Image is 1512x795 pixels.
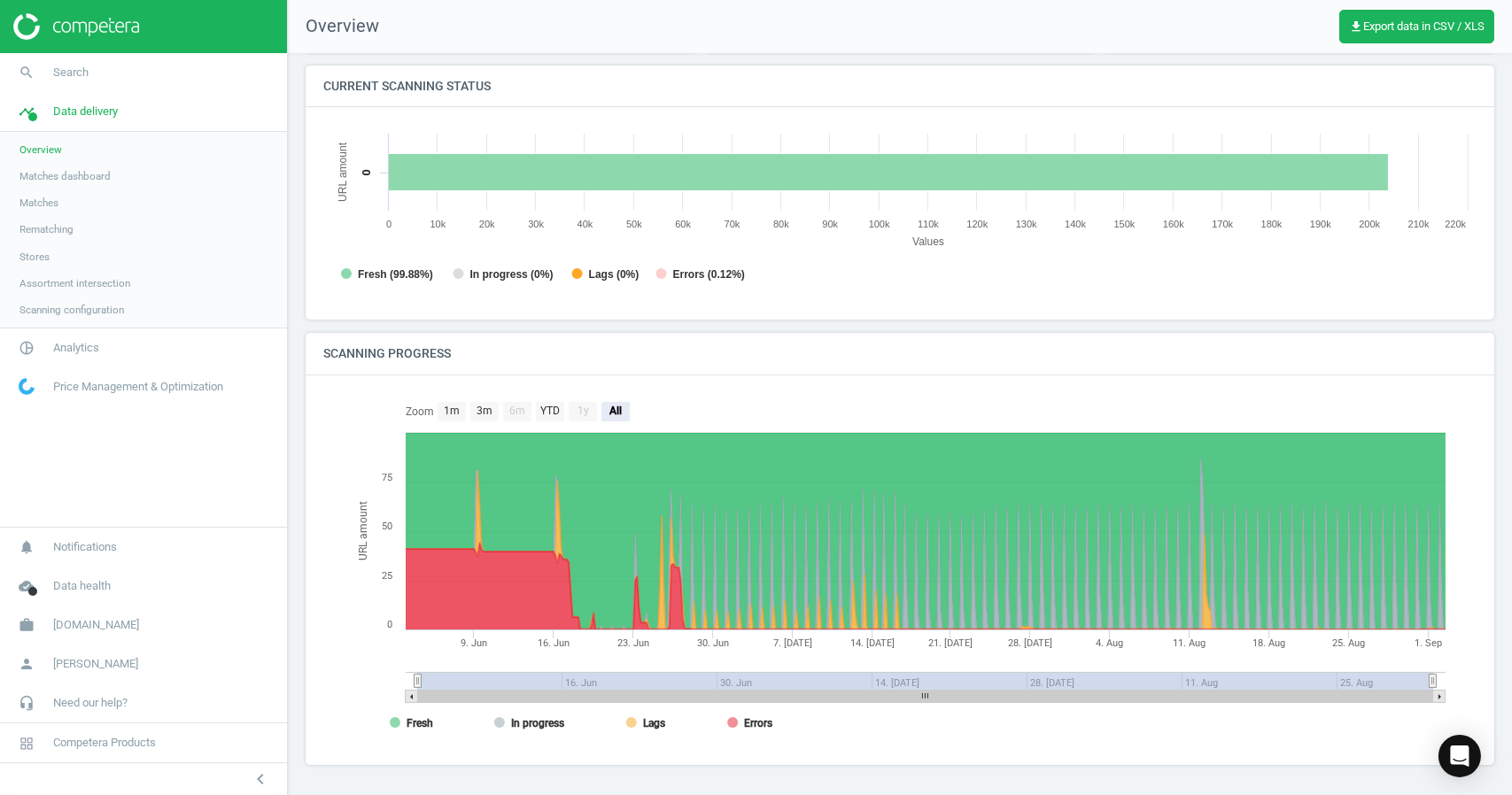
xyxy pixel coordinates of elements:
[382,521,392,532] text: 50
[10,608,43,642] i: work
[19,169,111,183] span: Matches dashboard
[928,637,973,649] tspan: 21. [DATE]
[306,333,469,374] h4: Scanning progress
[1008,637,1052,649] tspan: 28. [DATE]
[19,276,130,290] span: Assortment intersection
[10,56,43,89] i: search
[53,617,139,633] span: [DOMAIN_NAME]
[966,219,988,229] text: 120k
[578,219,593,229] text: 40k
[53,735,156,751] span: Competera Products
[382,570,392,582] text: 25
[53,340,99,356] span: Analytics
[540,405,560,417] text: YTD
[19,196,58,210] span: Matches
[360,170,373,176] text: 0
[10,95,43,128] i: timeline
[53,695,128,711] span: Need our help?
[1252,637,1285,649] tspan: 18. Aug
[1445,219,1466,229] text: 220k
[306,66,508,107] h4: Current scanning status
[477,405,492,417] text: 3m
[10,530,43,564] i: notifications
[626,219,642,229] text: 50k
[773,219,789,229] text: 80k
[53,539,117,555] span: Notifications
[250,768,271,790] i: chevron_left
[509,405,525,417] text: 6m
[1212,219,1233,229] text: 170k
[406,405,434,418] text: Zoom
[528,219,544,229] text: 30k
[643,717,665,729] tspan: Lags
[19,222,74,236] span: Rematching
[53,65,89,81] span: Search
[53,104,118,120] span: Data delivery
[912,235,944,248] tspan: Values
[407,717,433,729] tspan: Fresh
[479,219,495,229] text: 20k
[1332,637,1365,649] tspan: 25. Aug
[386,219,392,229] text: 0
[13,13,139,40] img: ajHJNr6hYgQAAAAASUVORK5CYII=
[19,303,124,317] span: Scanning configuration
[609,405,622,417] text: All
[53,656,138,672] span: [PERSON_NAME]
[725,219,740,229] text: 70k
[1349,19,1485,34] span: Export data in CSV / XLS
[697,637,729,649] tspan: 30. Jun
[1261,219,1283,229] text: 180k
[1163,219,1184,229] text: 160k
[387,619,392,630] text: 0
[238,768,283,791] button: chevron_left
[744,717,772,729] tspan: Errors
[461,637,487,649] tspan: 9. Jun
[1339,10,1494,43] button: get_appExport data in CSV / XLS
[19,378,35,395] img: wGWNvw8QSZomAAAAABJRU5ErkJggg==
[469,268,553,281] tspan: In progress (0%)
[918,219,939,229] text: 110k
[1065,219,1086,229] text: 140k
[1349,19,1363,34] i: get_app
[10,647,43,681] i: person
[444,405,460,417] text: 1m
[1415,637,1442,649] tspan: 1. Sep
[1310,219,1331,229] text: 190k
[511,717,564,729] tspan: In progress
[538,637,570,649] tspan: 16. Jun
[675,219,691,229] text: 60k
[19,250,50,264] span: Stores
[1408,219,1430,229] text: 210k
[19,143,62,157] span: Overview
[1359,219,1380,229] text: 200k
[288,14,379,39] span: Overview
[673,268,745,281] tspan: Errors (0.12%)
[53,379,223,395] span: Price Management & Optimization
[1016,219,1037,229] text: 130k
[10,569,43,603] i: cloud_done
[850,637,895,649] tspan: 14. [DATE]
[337,143,349,203] tspan: URL amount
[1114,219,1136,229] text: 150k
[10,686,43,720] i: headset_mic
[382,472,392,483] text: 75
[430,219,446,229] text: 10k
[589,268,640,281] tspan: Lags (0%)
[358,268,433,281] tspan: Fresh (99.88%)
[822,219,838,229] text: 90k
[1438,735,1481,777] div: Open Intercom Messenger
[10,331,43,365] i: pie_chart_outlined
[357,502,369,561] tspan: URL amount
[617,637,649,649] tspan: 23. Jun
[869,219,890,229] text: 100k
[773,637,812,649] tspan: 7. [DATE]
[1173,637,1206,649] tspan: 11. Aug
[1096,637,1123,649] tspan: 4. Aug
[578,405,589,417] text: 1y
[53,578,111,594] span: Data health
